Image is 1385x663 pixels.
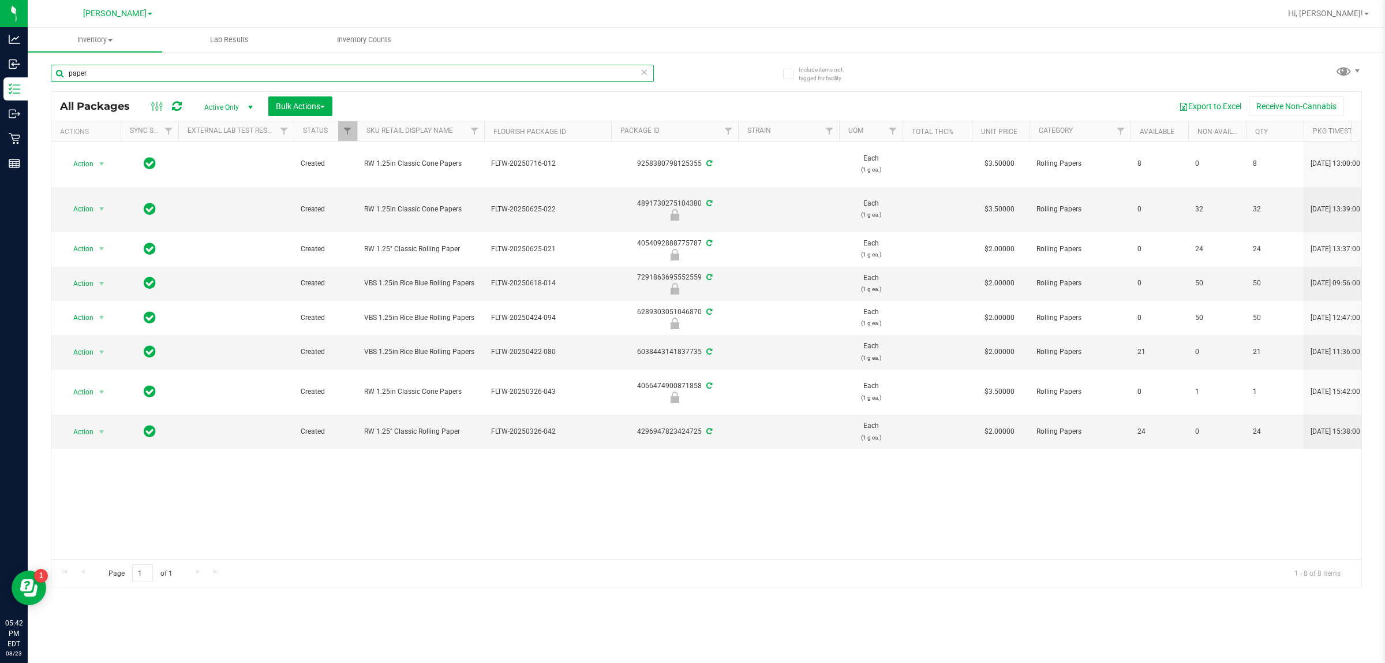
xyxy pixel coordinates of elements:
[144,423,156,439] span: In Sync
[301,244,350,255] span: Created
[846,209,896,220] p: (1 g ea.)
[9,33,20,45] inline-svg: Analytics
[301,386,350,397] span: Created
[1111,121,1131,141] a: Filter
[63,156,94,172] span: Action
[1311,278,1375,289] span: [DATE] 09:56:00 EDT
[1195,244,1239,255] span: 24
[9,133,20,144] inline-svg: Retail
[321,35,407,45] span: Inventory Counts
[1137,312,1181,323] span: 0
[491,386,604,397] span: FLTW-20250326-043
[144,155,156,172] span: In Sync
[366,126,453,135] a: SKU Retail Display Name
[1253,426,1297,437] span: 24
[5,649,23,658] p: 08/23
[1195,158,1239,169] span: 0
[95,156,109,172] span: select
[1253,158,1297,169] span: 8
[1311,426,1375,437] span: [DATE] 15:38:00 EDT
[609,198,740,221] div: 4891730275104380
[1039,126,1073,135] a: Category
[144,310,156,326] span: In Sync
[1137,426,1181,437] span: 24
[1137,347,1181,357] span: 21
[301,204,350,215] span: Created
[63,241,94,257] span: Action
[364,386,477,397] span: RW 1.25in Classic Cone Papers
[99,564,182,582] span: Page of 1
[144,241,156,257] span: In Sync
[846,381,896,403] span: Each
[188,126,278,135] a: External Lab Test Result
[979,155,1020,172] span: $3.50000
[60,100,141,113] span: All Packages
[1036,347,1124,357] span: Rolling Papers
[609,347,740,357] div: 6038443141837735
[491,347,604,357] span: FLTW-20250422-080
[705,273,712,281] span: Sync from Compliance System
[799,65,856,83] span: Include items not tagged for facility
[63,310,94,326] span: Action
[1311,244,1375,255] span: [DATE] 13:37:00 EDT
[5,618,23,649] p: 05:42 PM EDT
[275,121,294,141] a: Filter
[609,272,740,295] div: 7291863695552559
[9,158,20,169] inline-svg: Reports
[846,341,896,363] span: Each
[491,204,604,215] span: FLTW-20250625-022
[1195,347,1239,357] span: 0
[364,158,477,169] span: RW 1.25in Classic Cone Papers
[1171,96,1249,116] button: Export to Excel
[846,318,896,329] p: (1 g ea.)
[1036,426,1124,437] span: Rolling Papers
[979,423,1020,440] span: $2.00000
[63,275,94,292] span: Action
[1140,128,1174,136] a: Available
[1195,386,1239,397] span: 1
[28,35,162,45] span: Inventory
[1253,244,1297,255] span: 24
[491,278,604,289] span: FLTW-20250618-014
[609,307,740,329] div: 6289303051046870
[620,126,660,135] a: Package ID
[1253,347,1297,357] span: 21
[34,569,48,583] iframe: Resource center unread badge
[95,310,109,326] span: select
[297,28,431,52] a: Inventory Counts
[301,347,350,357] span: Created
[846,420,896,442] span: Each
[1313,127,1380,135] a: Pkg Timestamp
[979,201,1020,218] span: $3.50000
[609,283,740,295] div: Newly Received
[1253,204,1297,215] span: 32
[1197,128,1249,136] a: Non-Available
[95,384,109,400] span: select
[1288,9,1363,18] span: Hi, [PERSON_NAME]!
[276,102,325,111] span: Bulk Actions
[301,158,350,169] span: Created
[820,121,839,141] a: Filter
[1036,312,1124,323] span: Rolling Papers
[846,164,896,175] p: (1 g ea.)
[912,128,953,136] a: Total THC%
[846,249,896,260] p: (1 g ea.)
[705,199,712,207] span: Sync from Compliance System
[364,426,477,437] span: RW 1.25" Classic Rolling Paper
[1137,158,1181,169] span: 8
[301,278,350,289] span: Created
[747,126,771,135] a: Strain
[95,201,109,217] span: select
[1253,278,1297,289] span: 50
[9,108,20,120] inline-svg: Outbound
[95,424,109,440] span: select
[95,241,109,257] span: select
[491,244,604,255] span: FLTW-20250625-021
[63,384,94,400] span: Action
[162,28,297,52] a: Lab Results
[705,427,712,435] span: Sync from Compliance System
[609,426,740,437] div: 4296947823424725
[609,238,740,260] div: 4054092888775787
[364,312,477,323] span: VBS 1.25in Rice Blue Rolling Papers
[95,344,109,360] span: select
